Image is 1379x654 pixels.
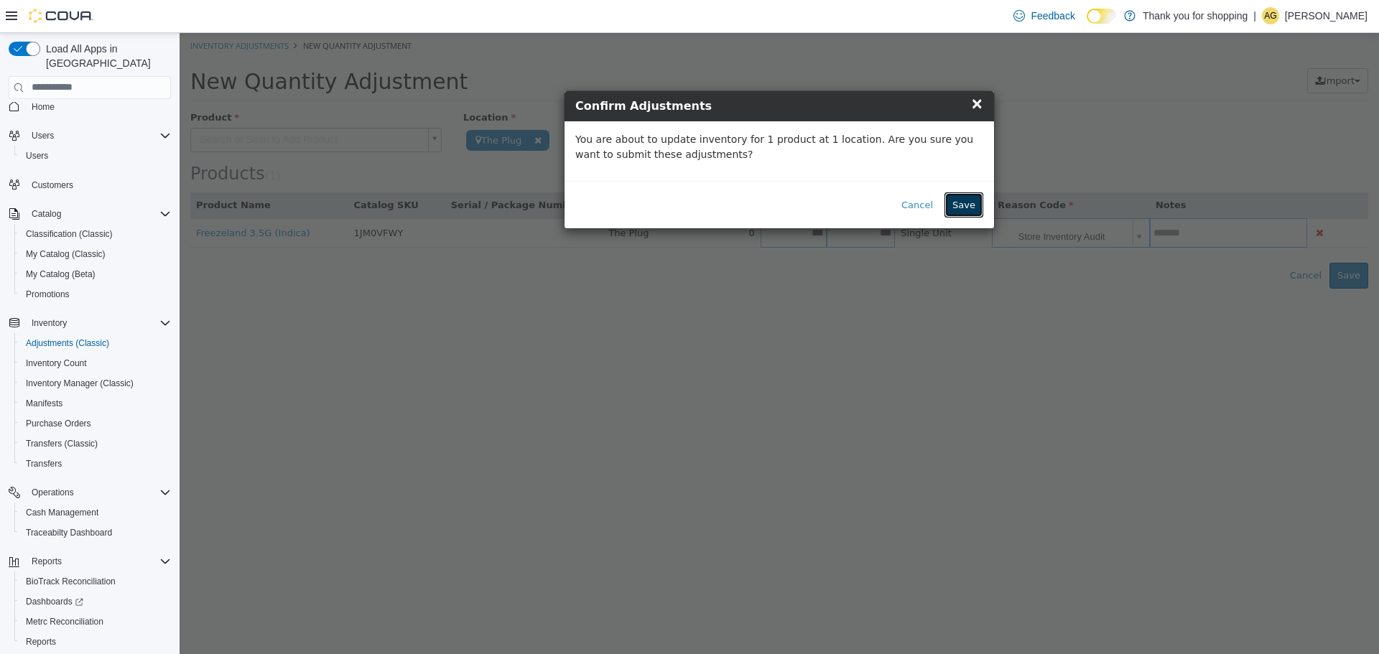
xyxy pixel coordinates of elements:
a: Cash Management [20,504,104,521]
button: Operations [3,482,177,503]
span: Reports [32,556,62,567]
span: Inventory Manager (Classic) [26,378,134,389]
a: Transfers [20,455,68,472]
span: My Catalog (Classic) [20,246,171,263]
span: Load All Apps in [GEOGRAPHIC_DATA] [40,42,171,70]
a: Promotions [20,286,75,303]
a: Dashboards [20,593,89,610]
span: Adjustments (Classic) [26,337,109,349]
button: Transfers [14,454,177,474]
span: Dashboards [20,593,171,610]
button: Promotions [14,284,177,304]
span: Inventory Count [20,355,171,372]
span: BioTrack Reconciliation [20,573,171,590]
h4: Confirm Adjustments [396,65,804,82]
button: Users [14,146,177,166]
button: Catalog [26,205,67,223]
span: Cash Management [20,504,171,521]
span: Dashboards [26,596,83,607]
a: Transfers (Classic) [20,435,103,452]
a: Purchase Orders [20,415,97,432]
button: Save [765,159,804,185]
a: Inventory Manager (Classic) [20,375,139,392]
button: Purchase Orders [14,414,177,434]
button: Reports [26,553,68,570]
a: Inventory Count [20,355,93,372]
img: Cova [29,9,93,23]
span: Customers [32,179,73,191]
span: Classification (Classic) [20,225,171,243]
span: Transfers (Classic) [26,438,98,449]
button: Manifests [14,393,177,414]
a: My Catalog (Classic) [20,246,111,263]
span: Reports [26,636,56,648]
span: Inventory [26,314,171,332]
p: [PERSON_NAME] [1285,7,1368,24]
span: BioTrack Reconciliation [26,576,116,587]
span: Traceabilty Dashboard [26,527,112,538]
span: My Catalog (Beta) [26,268,96,280]
a: Metrc Reconciliation [20,613,109,630]
a: Feedback [1008,1,1080,30]
button: Inventory Count [14,353,177,373]
span: Manifests [20,395,171,412]
span: Promotions [20,286,171,303]
button: Metrc Reconciliation [14,612,177,632]
span: Adjustments (Classic) [20,335,171,352]
span: Metrc Reconciliation [26,616,103,627]
button: Operations [26,484,80,501]
span: Home [26,98,171,116]
button: My Catalog (Beta) [14,264,177,284]
span: Metrc Reconciliation [20,613,171,630]
button: Cancel [714,159,761,185]
span: Home [32,101,55,113]
span: Operations [32,487,74,498]
span: × [791,62,804,79]
span: Users [26,127,171,144]
p: Thank you for shopping [1143,7,1248,24]
button: Reports [3,551,177,571]
span: Classification (Classic) [26,228,113,240]
span: Reports [20,633,171,650]
span: AG [1264,7,1276,24]
a: Classification (Classic) [20,225,119,243]
span: Inventory [32,317,67,329]
a: Home [26,98,60,116]
span: Users [32,130,54,141]
span: Transfers (Classic) [20,435,171,452]
span: Reports [26,553,171,570]
span: Users [20,147,171,164]
button: Cash Management [14,503,177,523]
button: Transfers (Classic) [14,434,177,454]
a: Dashboards [14,592,177,612]
span: Inventory Count [26,358,87,369]
button: Inventory Manager (Classic) [14,373,177,393]
span: Catalog [32,208,61,220]
button: My Catalog (Classic) [14,244,177,264]
a: Traceabilty Dashboard [20,524,118,541]
a: Users [20,147,54,164]
button: Traceabilty Dashboard [14,523,177,543]
span: Manifests [26,398,62,409]
span: Operations [26,484,171,501]
span: Catalog [26,205,171,223]
span: Traceabilty Dashboard [20,524,171,541]
button: Reports [14,632,177,652]
span: Transfers [20,455,171,472]
span: Purchase Orders [26,418,91,429]
span: My Catalog (Classic) [26,248,106,260]
button: BioTrack Reconciliation [14,571,177,592]
button: Users [3,126,177,146]
p: You are about to update inventory for 1 product at 1 location. Are you sure you want to submit th... [396,99,804,129]
span: Inventory Manager (Classic) [20,375,171,392]
span: Promotions [26,289,70,300]
a: Customers [26,177,79,194]
span: Purchase Orders [20,415,171,432]
button: Classification (Classic) [14,224,177,244]
div: Alejandro Gomez [1262,7,1279,24]
button: Inventory [26,314,73,332]
a: BioTrack Reconciliation [20,573,121,590]
button: Catalog [3,204,177,224]
button: Users [26,127,60,144]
